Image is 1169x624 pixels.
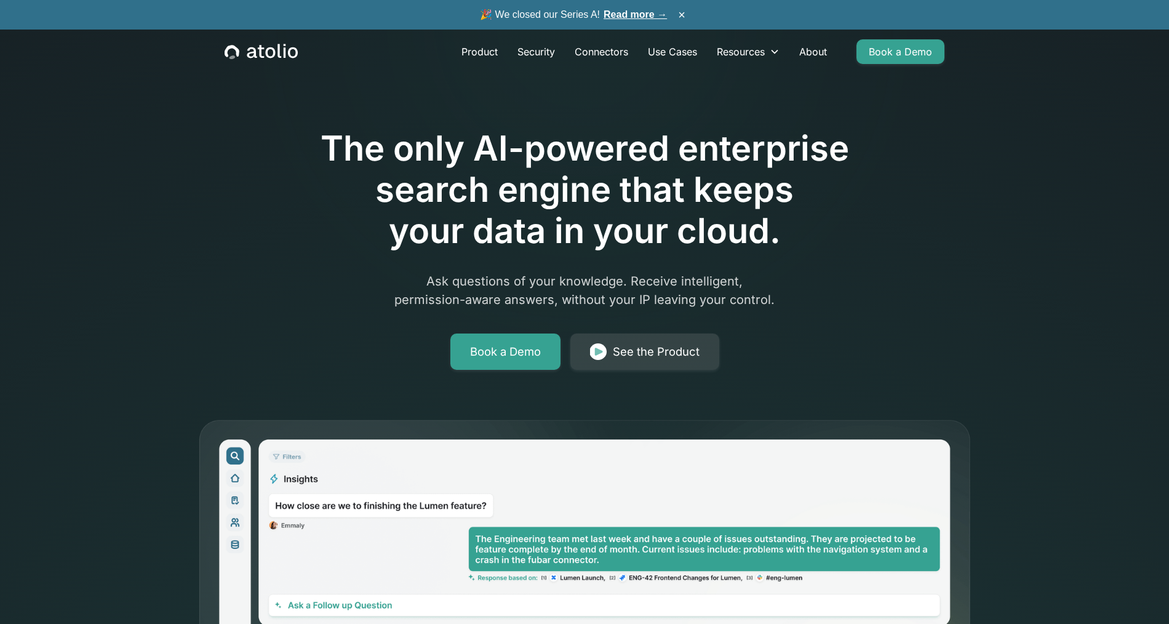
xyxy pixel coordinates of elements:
[348,272,821,309] p: Ask questions of your knowledge. Receive intelligent, permission-aware answers, without your IP l...
[707,39,789,64] div: Resources
[717,44,765,59] div: Resources
[450,334,561,370] a: Book a Demo
[638,39,707,64] a: Use Cases
[613,343,700,361] div: See the Product
[269,128,900,252] h1: The only AI-powered enterprise search engine that keeps your data in your cloud.
[789,39,837,64] a: About
[604,9,667,20] a: Read more →
[225,44,298,60] a: home
[674,8,689,22] button: ×
[570,334,719,370] a: See the Product
[452,39,508,64] a: Product
[565,39,638,64] a: Connectors
[508,39,565,64] a: Security
[480,7,667,22] span: 🎉 We closed our Series A!
[856,39,944,64] a: Book a Demo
